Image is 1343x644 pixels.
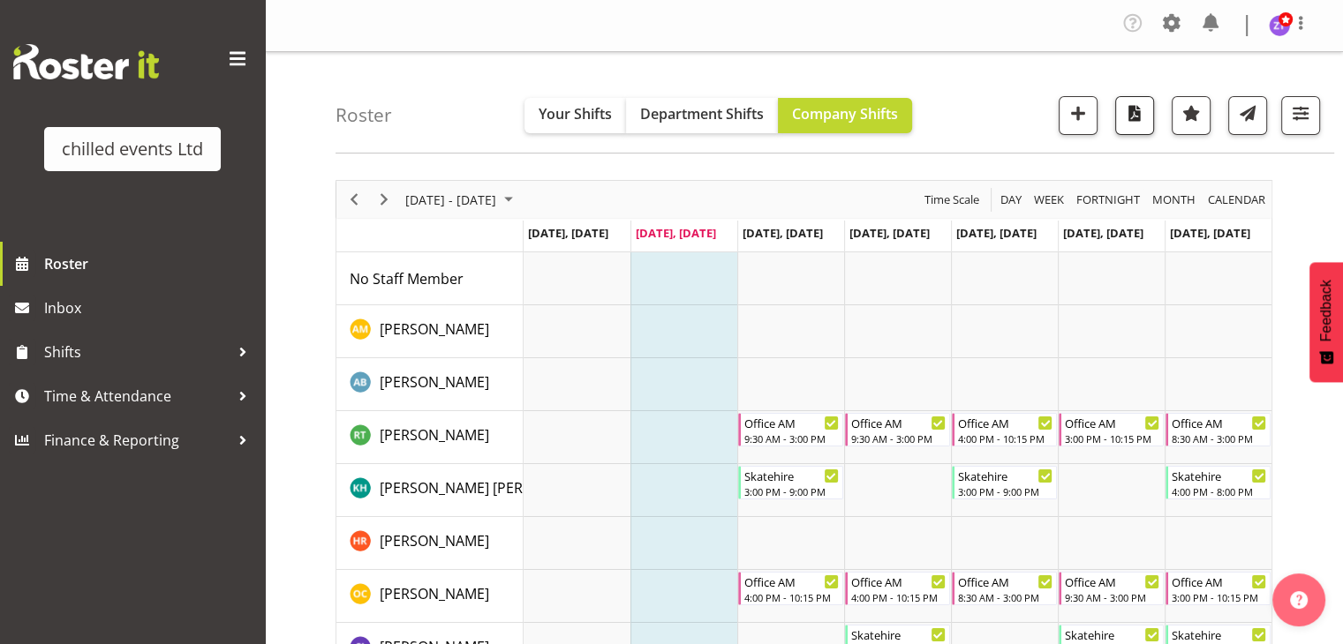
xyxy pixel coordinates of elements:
[343,189,366,211] button: Previous
[1059,572,1164,605] div: Ija Romeyer"s event - Office AM Begin From Saturday, September 13, 2025 at 9:30:00 AM GMT+12:00 E...
[1228,96,1267,135] button: Send a list of all shifts for the selected filtered period to all rostered employees.
[336,411,524,464] td: Casey Johnson resource
[958,431,1053,446] div: 4:00 PM - 10:15 PM
[1074,189,1143,211] button: Fortnight
[380,583,489,604] a: [PERSON_NAME]
[744,431,839,446] div: 9:30 AM - 3:00 PM
[636,225,716,241] span: [DATE], [DATE]
[1206,189,1267,211] span: calendar
[528,225,608,241] span: [DATE], [DATE]
[380,371,489,393] a: [PERSON_NAME]
[1059,413,1164,446] div: Casey Johnson"s event - Office AM Begin From Saturday, September 13, 2025 at 3:00:00 PM GMT+12:00...
[44,427,230,453] span: Finance & Reporting
[403,189,521,211] button: September 08 - 14, 2025
[958,573,1053,590] div: Office AM
[744,573,839,590] div: Office AM
[952,413,1057,446] div: Casey Johnson"s event - Office AM Begin From Friday, September 12, 2025 at 4:00:00 PM GMT+12:00 E...
[922,189,983,211] button: Time Scale
[369,181,399,218] div: Next
[640,104,764,124] span: Department Shifts
[956,225,1037,241] span: [DATE], [DATE]
[851,625,946,643] div: Skatehire
[744,414,839,431] div: Office AM
[1172,467,1266,484] div: Skatehire
[1059,96,1098,135] button: Add a new shift
[373,189,396,211] button: Next
[1075,189,1142,211] span: Fortnight
[336,517,524,570] td: Francesc Fernandez resource
[380,319,489,339] span: [PERSON_NAME]
[958,590,1053,604] div: 8:30 AM - 3:00 PM
[1281,96,1320,135] button: Filter Shifts
[336,105,392,125] h4: Roster
[1172,431,1266,446] div: 8:30 AM - 3:00 PM
[380,424,489,446] a: [PERSON_NAME]
[380,531,489,550] span: [PERSON_NAME]
[350,268,464,289] a: No Staff Member
[851,590,946,604] div: 4:00 PM - 10:15 PM
[539,104,612,124] span: Your Shifts
[1065,414,1159,431] div: Office AM
[13,44,159,79] img: Rosterit website logo
[1032,189,1066,211] span: Week
[336,305,524,358] td: Alana Middleton resource
[1150,189,1199,211] button: Timeline Month
[336,464,524,517] td: Connor Meldrum resource
[744,590,839,604] div: 4:00 PM - 10:15 PM
[744,484,839,498] div: 3:00 PM - 9:00 PM
[44,251,256,277] span: Roster
[851,573,946,590] div: Office AM
[851,431,946,446] div: 9:30 AM - 3:00 PM
[845,572,950,605] div: Ija Romeyer"s event - Office AM Begin From Thursday, September 11, 2025 at 4:00:00 PM GMT+12:00 E...
[1065,590,1159,604] div: 9:30 AM - 3:00 PM
[1065,573,1159,590] div: Office AM
[744,467,839,484] div: Skatehire
[952,466,1057,499] div: Connor Meldrum"s event - Skatehire Begin From Friday, September 12, 2025 at 3:00:00 PM GMT+12:00 ...
[1065,431,1159,446] div: 3:00 PM - 10:15 PM
[350,269,464,288] span: No Staff Member
[738,466,843,499] div: Connor Meldrum"s event - Skatehire Begin From Wednesday, September 10, 2025 at 3:00:00 PM GMT+12:...
[849,225,930,241] span: [DATE], [DATE]
[1151,189,1197,211] span: Month
[998,189,1025,211] button: Timeline Day
[923,189,981,211] span: Time Scale
[958,467,1053,484] div: Skatehire
[1031,189,1068,211] button: Timeline Week
[1172,573,1266,590] div: Office AM
[1063,225,1143,241] span: [DATE], [DATE]
[1115,96,1154,135] button: Download a PDF of the roster according to the set date range.
[524,98,626,133] button: Your Shifts
[1172,625,1266,643] div: Skatehire
[958,414,1053,431] div: Office AM
[1166,572,1271,605] div: Ija Romeyer"s event - Office AM Begin From Sunday, September 14, 2025 at 3:00:00 PM GMT+12:00 End...
[380,477,602,498] a: [PERSON_NAME] [PERSON_NAME]
[999,189,1023,211] span: Day
[380,584,489,603] span: [PERSON_NAME]
[626,98,778,133] button: Department Shifts
[44,383,230,409] span: Time & Attendance
[792,104,898,124] span: Company Shifts
[336,570,524,623] td: Ija Romeyer resource
[1269,15,1290,36] img: zak-tapling1280.jpg
[339,181,369,218] div: Previous
[952,572,1057,605] div: Ija Romeyer"s event - Office AM Begin From Friday, September 12, 2025 at 8:30:00 AM GMT+12:00 End...
[380,425,489,445] span: [PERSON_NAME]
[380,478,602,498] span: [PERSON_NAME] [PERSON_NAME]
[778,98,912,133] button: Company Shifts
[1065,625,1159,643] div: Skatehire
[845,413,950,446] div: Casey Johnson"s event - Office AM Begin From Thursday, September 11, 2025 at 9:30:00 AM GMT+12:00...
[62,136,203,162] div: chilled events Ltd
[743,225,823,241] span: [DATE], [DATE]
[1166,466,1271,499] div: Connor Meldrum"s event - Skatehire Begin From Sunday, September 14, 2025 at 4:00:00 PM GMT+12:00 ...
[336,252,524,305] td: No Staff Member resource
[44,295,256,321] span: Inbox
[1309,262,1343,382] button: Feedback - Show survey
[404,189,498,211] span: [DATE] - [DATE]
[44,339,230,365] span: Shifts
[738,572,843,605] div: Ija Romeyer"s event - Office AM Begin From Wednesday, September 10, 2025 at 4:00:00 PM GMT+12:00 ...
[1172,96,1211,135] button: Highlight an important date within the roster.
[336,358,524,411] td: Ashleigh Bennison resource
[1318,280,1334,341] span: Feedback
[1172,414,1266,431] div: Office AM
[1290,591,1308,609] img: help-xxl-2.png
